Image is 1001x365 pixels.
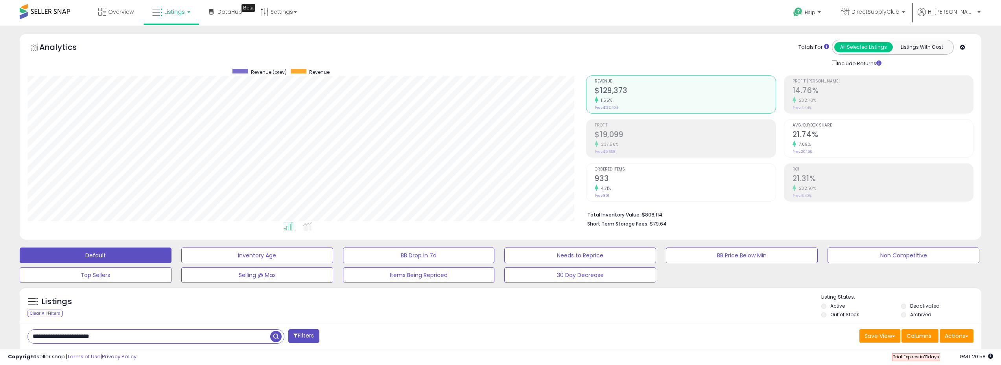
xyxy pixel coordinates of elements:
[918,8,981,26] a: Hi [PERSON_NAME]
[595,174,775,185] h2: 933
[251,69,287,75] span: Revenue (prev)
[650,220,667,227] span: $79.64
[595,86,775,97] h2: $129,373
[793,149,812,154] small: Prev: 20.15%
[793,130,973,141] h2: 21.74%
[595,130,775,141] h2: $19,099
[598,97,612,103] small: 1.55%
[796,185,817,191] small: 232.97%
[181,248,333,263] button: Inventory Age
[787,1,829,26] a: Help
[595,193,609,198] small: Prev: 891
[666,248,818,263] button: BB Price Below Min
[164,8,185,16] span: Listings
[834,42,893,52] button: All Selected Listings
[793,174,973,185] h2: 21.31%
[826,59,891,68] div: Include Returns
[587,209,968,219] li: $808,114
[928,8,975,16] span: Hi [PERSON_NAME]
[595,105,618,110] small: Prev: $127,404
[859,329,900,343] button: Save View
[28,310,63,317] div: Clear All Filters
[309,69,330,75] span: Revenue
[42,296,72,307] h5: Listings
[960,353,993,360] span: 2025-09-12 20:58 GMT
[181,267,333,283] button: Selling @ Max
[793,7,803,17] i: Get Help
[907,332,931,340] span: Columns
[830,311,859,318] label: Out of Stock
[8,353,37,360] strong: Copyright
[901,329,938,343] button: Columns
[288,329,319,343] button: Filters
[940,329,973,343] button: Actions
[796,97,817,103] small: 232.43%
[805,9,815,16] span: Help
[595,167,775,172] span: Ordered Items
[793,167,973,172] span: ROI
[587,220,649,227] b: Short Term Storage Fees:
[20,248,171,263] button: Default
[595,149,615,154] small: Prev: $5,658
[241,4,255,12] div: Tooltip anchor
[108,8,134,16] span: Overview
[893,354,939,360] span: Trial Expires in days
[504,248,656,263] button: Needs to Reprice
[798,44,829,51] div: Totals For
[39,42,92,55] h5: Analytics
[102,353,136,360] a: Privacy Policy
[504,267,656,283] button: 30 Day Decrease
[852,8,900,16] span: DirectSupplyClub
[830,303,845,309] label: Active
[598,185,611,191] small: 4.71%
[343,267,495,283] button: Items Being Repriced
[892,42,951,52] button: Listings With Cost
[821,293,981,301] p: Listing States:
[20,267,171,283] button: Top Sellers
[910,303,940,309] label: Deactivated
[595,123,775,128] span: Profit
[793,79,973,84] span: Profit [PERSON_NAME]
[218,8,242,16] span: DataHub
[796,141,811,147] small: 7.89%
[343,248,495,263] button: BB Drop in 7d
[828,248,979,263] button: Non Competitive
[910,311,931,318] label: Archived
[8,353,136,361] div: seller snap | |
[793,105,811,110] small: Prev: 4.44%
[598,141,619,147] small: 237.56%
[595,79,775,84] span: Revenue
[793,193,811,198] small: Prev: 6.40%
[67,353,101,360] a: Terms of Use
[587,211,641,218] b: Total Inventory Value:
[793,86,973,97] h2: 14.76%
[924,354,928,360] b: 11
[793,123,973,128] span: Avg. Buybox Share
